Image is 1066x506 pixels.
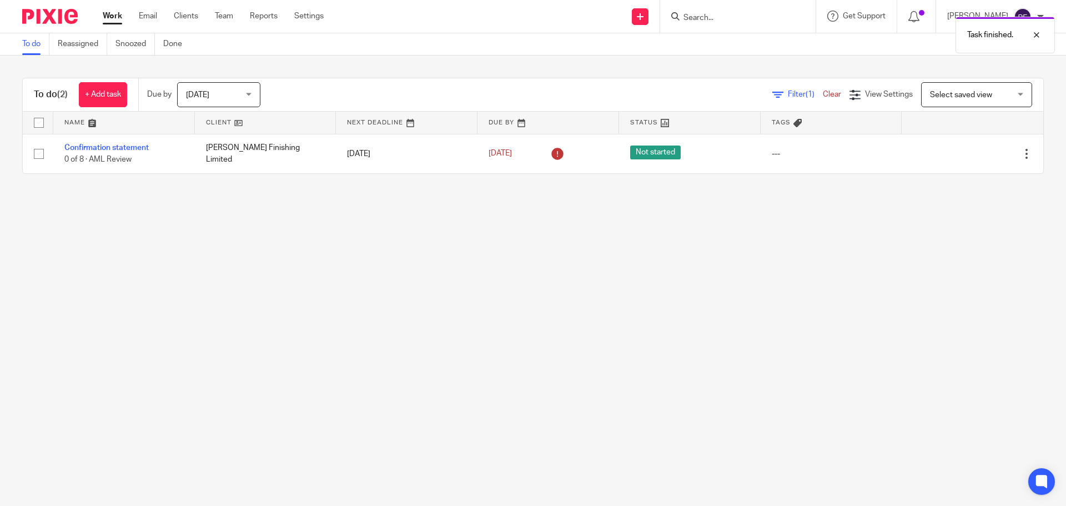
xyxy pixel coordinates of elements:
[34,89,68,101] h1: To do
[64,144,149,152] a: Confirmation statement
[1014,8,1032,26] img: svg%3E
[215,11,233,22] a: Team
[489,150,512,158] span: [DATE]
[630,146,681,159] span: Not started
[250,11,278,22] a: Reports
[788,91,823,98] span: Filter
[139,11,157,22] a: Email
[336,134,477,173] td: [DATE]
[57,90,68,99] span: (2)
[58,33,107,55] a: Reassigned
[967,29,1013,41] p: Task finished.
[103,11,122,22] a: Work
[806,91,814,98] span: (1)
[772,119,791,126] span: Tags
[865,91,913,98] span: View Settings
[79,82,127,107] a: + Add task
[294,11,324,22] a: Settings
[823,91,841,98] a: Clear
[186,91,209,99] span: [DATE]
[195,134,336,173] td: [PERSON_NAME] Finishing Limited
[22,33,49,55] a: To do
[174,11,198,22] a: Clients
[147,89,172,100] p: Due by
[930,91,992,99] span: Select saved view
[772,148,891,159] div: ---
[64,156,132,163] span: 0 of 8 · AML Review
[115,33,155,55] a: Snoozed
[163,33,190,55] a: Done
[22,9,78,24] img: Pixie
